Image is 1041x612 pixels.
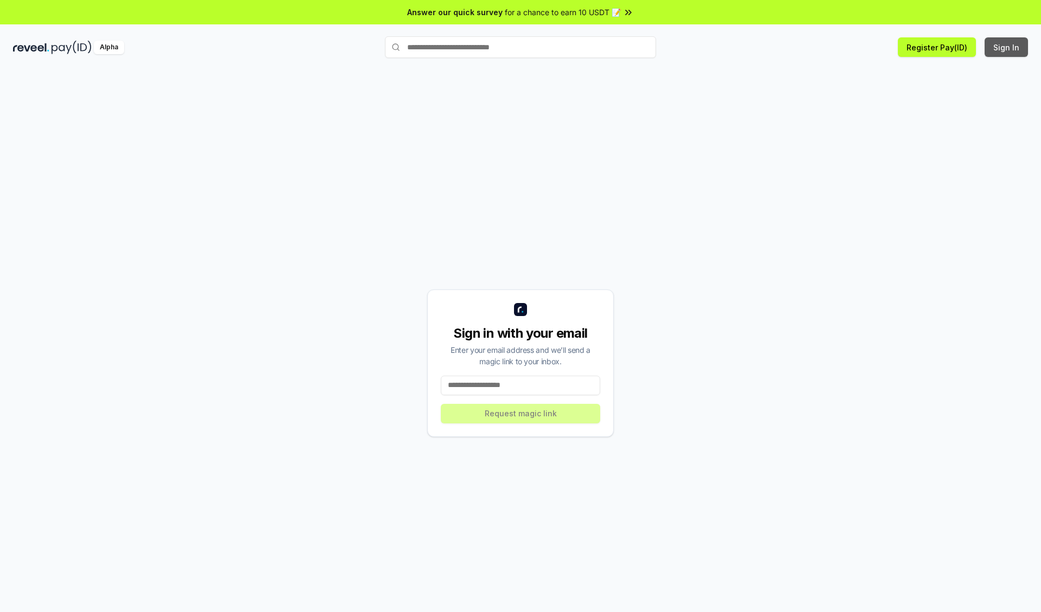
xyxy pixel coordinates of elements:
[505,7,621,18] span: for a chance to earn 10 USDT 📝
[407,7,503,18] span: Answer our quick survey
[52,41,92,54] img: pay_id
[514,303,527,316] img: logo_small
[441,344,600,367] div: Enter your email address and we’ll send a magic link to your inbox.
[985,37,1028,57] button: Sign In
[13,41,49,54] img: reveel_dark
[898,37,976,57] button: Register Pay(ID)
[94,41,124,54] div: Alpha
[441,325,600,342] div: Sign in with your email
